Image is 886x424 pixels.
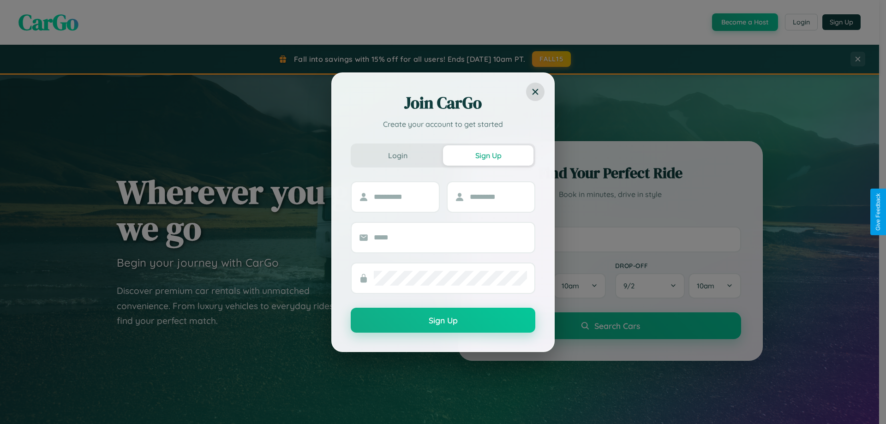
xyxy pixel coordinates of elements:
button: Sign Up [351,308,535,333]
p: Create your account to get started [351,119,535,130]
h2: Join CarGo [351,92,535,114]
button: Login [353,145,443,166]
div: Give Feedback [875,193,881,231]
button: Sign Up [443,145,533,166]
